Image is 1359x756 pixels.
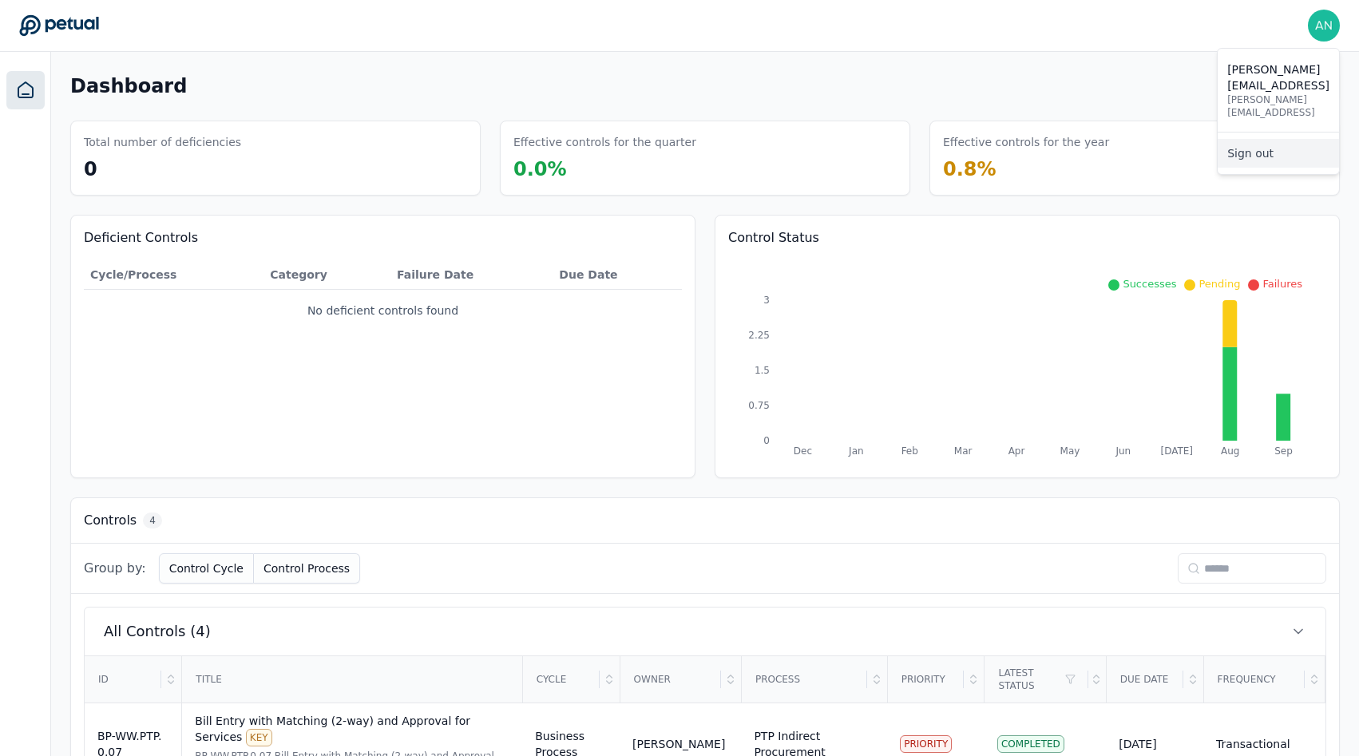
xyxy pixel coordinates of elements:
tspan: 1.5 [755,365,770,376]
h3: Effective controls for the quarter [513,134,696,150]
a: Go to Dashboard [19,14,99,37]
span: 0.0 % [513,158,567,180]
span: All Controls (4) [104,620,211,643]
div: Process [743,657,867,702]
th: Category [263,260,390,290]
div: [DATE] [1119,736,1191,752]
tspan: Apr [1008,445,1025,457]
div: Bill Entry with Matching (2-way) and Approval for Services [195,713,509,746]
th: Failure Date [390,260,553,290]
td: No deficient controls found [84,290,682,332]
span: Failures [1262,278,1302,290]
p: [PERSON_NAME][EMAIL_ADDRESS] [1227,61,1329,93]
h1: Dashboard [70,73,187,99]
tspan: Jun [1115,445,1131,457]
div: Frequency [1205,657,1305,702]
span: Group by: [84,559,146,578]
span: 0.8 % [943,158,996,180]
tspan: Sep [1274,445,1293,457]
tspan: Jan [848,445,864,457]
tspan: May [1060,445,1080,457]
a: Sign out [1218,139,1339,168]
p: [PERSON_NAME][EMAIL_ADDRESS] [1227,93,1329,119]
tspan: [DATE] [1160,445,1193,457]
h3: Total number of deficiencies [84,134,241,150]
h3: Deficient Controls [84,228,682,247]
div: Latest Status [985,657,1088,702]
span: Pending [1199,278,1240,290]
span: 4 [143,513,162,528]
button: All Controls (4) [85,608,1325,655]
div: [PERSON_NAME] [632,736,725,752]
tspan: Feb [901,445,918,457]
div: ID [85,657,161,702]
div: KEY [246,729,272,746]
tspan: Dec [794,445,812,457]
div: Owner [621,657,721,702]
div: Priority [889,657,965,702]
tspan: 2.25 [748,330,770,341]
th: Cycle/Process [84,260,263,290]
div: PRIORITY [900,735,952,753]
h3: Effective controls for the year [943,134,1109,150]
button: Control Cycle [159,553,254,584]
tspan: Mar [954,445,973,457]
div: Title [183,657,521,702]
h3: Controls [84,511,137,530]
span: 0 [84,158,97,180]
tspan: 3 [763,295,770,306]
img: andrew+toast@petual.ai [1308,10,1340,42]
tspan: 0.75 [748,400,770,411]
div: Due Date [1107,657,1183,702]
th: Due Date [553,260,682,290]
div: Completed [997,735,1064,753]
tspan: 0 [763,435,770,446]
button: Control Process [254,553,360,584]
h3: Control Status [728,228,1326,247]
span: Successes [1123,278,1176,290]
tspan: Aug [1221,445,1239,457]
a: Dashboard [6,71,45,109]
div: Cycle [524,657,600,702]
